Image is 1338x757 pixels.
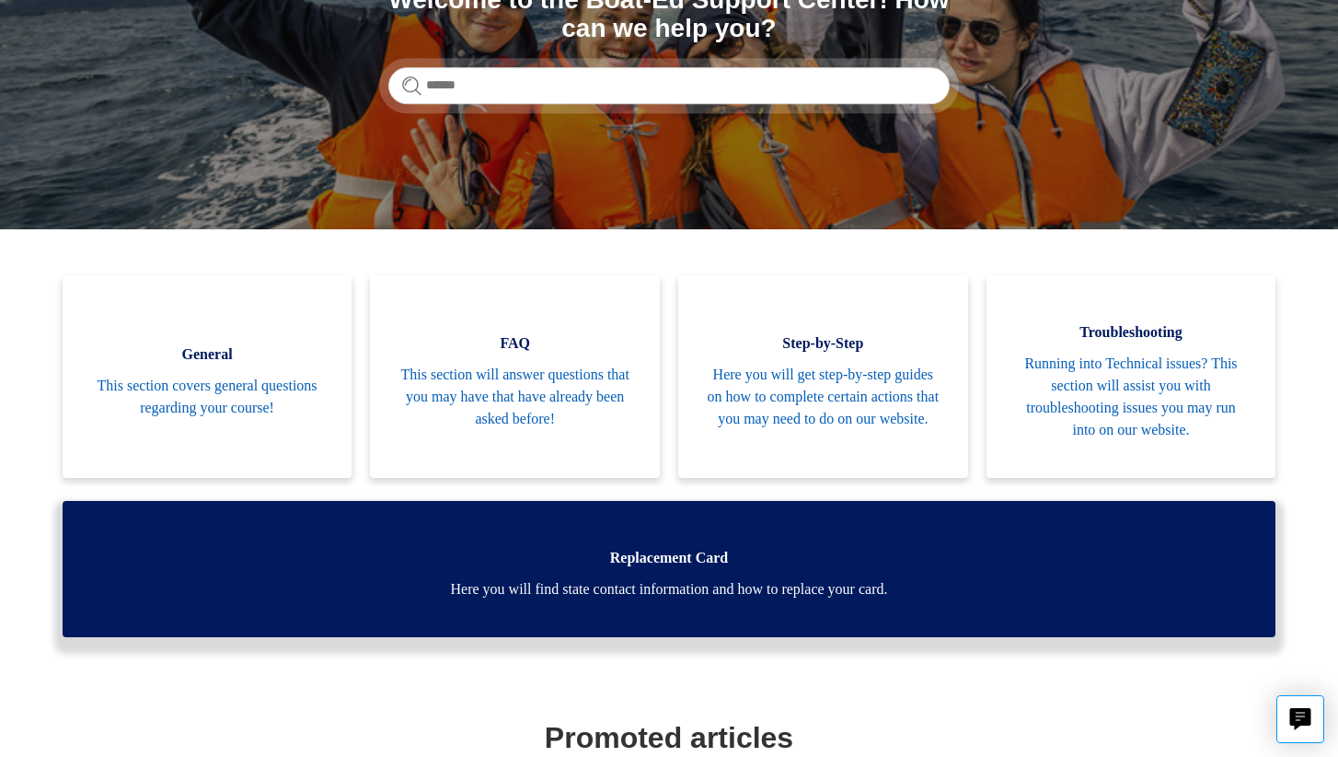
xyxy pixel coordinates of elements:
[388,67,950,104] input: Search
[90,578,1249,600] span: Here you will find state contact information and how to replace your card.
[63,275,352,478] a: General This section covers general questions regarding your course!
[90,344,325,366] span: General
[986,275,1276,478] a: Troubleshooting Running into Technical issues? This section will assist you with troubleshooting ...
[398,364,632,430] span: This section will answer questions that you may have that have already been asked before!
[370,275,660,478] a: FAQ This section will answer questions that you may have that have already been asked before!
[1014,353,1249,441] span: Running into Technical issues? This section will assist you with troubleshooting issues you may r...
[90,547,1249,569] span: Replacement Card
[1014,321,1249,344] span: Troubleshooting
[398,332,632,355] span: FAQ
[90,375,325,419] span: This section covers general questions regarding your course!
[63,501,1276,637] a: Replacement Card Here you will find state contact information and how to replace your card.
[706,332,940,355] span: Step-by-Step
[706,364,940,430] span: Here you will get step-by-step guides on how to complete certain actions that you may need to do ...
[1276,695,1324,743] button: Live chat
[678,275,968,478] a: Step-by-Step Here you will get step-by-step guides on how to complete certain actions that you ma...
